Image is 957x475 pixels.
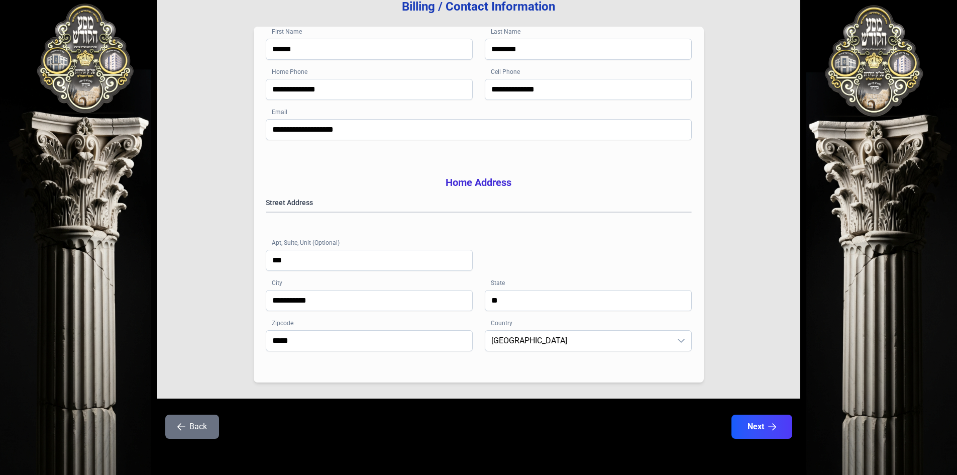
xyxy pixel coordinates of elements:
h3: Home Address [266,175,692,189]
span: United States [485,331,671,351]
button: Next [731,415,792,439]
label: Street Address [266,198,692,208]
div: dropdown trigger [671,331,691,351]
button: Back [165,415,219,439]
